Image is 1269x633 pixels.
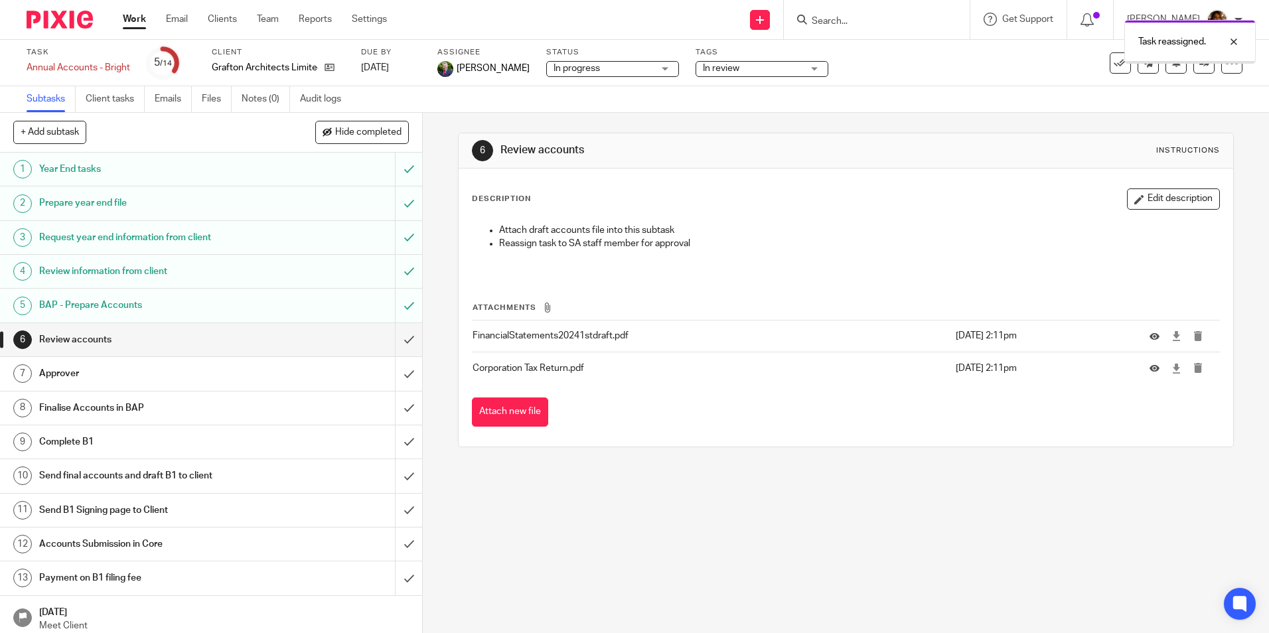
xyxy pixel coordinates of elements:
p: Attach draft accounts file into this subtask [499,224,1219,237]
a: Notes (0) [242,86,290,112]
button: Hide completed [315,121,409,143]
label: Assignee [437,47,530,58]
div: 5 [13,297,32,315]
p: Corporation Tax Return.pdf [473,362,948,375]
h1: Prepare year end file [39,193,267,213]
a: Files [202,86,232,112]
h1: Review accounts [500,143,874,157]
a: Emails [155,86,192,112]
a: Download [1171,329,1181,342]
p: [DATE] 2:11pm [956,362,1130,375]
div: 6 [472,140,493,161]
a: Email [166,13,188,26]
button: Attach new file [472,397,548,427]
a: Team [257,13,279,26]
button: + Add subtask [13,121,86,143]
label: Client [212,47,344,58]
p: Meet Client [39,619,410,632]
div: 2 [13,194,32,213]
img: Pixie [27,11,93,29]
button: Edit description [1127,188,1220,210]
div: 12 [13,535,32,553]
span: [PERSON_NAME] [457,62,530,75]
a: Work [123,13,146,26]
label: Task [27,47,130,58]
img: Arvinder.jpeg [1207,9,1228,31]
p: Description [472,194,531,204]
h1: Complete B1 [39,432,267,452]
h1: Send final accounts and draft B1 to client [39,466,267,486]
h1: Accounts Submission in Core [39,534,267,554]
p: Reassign task to SA staff member for approval [499,237,1219,250]
div: 6 [13,330,32,349]
p: FinancialStatements20241stdraft.pdf [473,329,948,342]
div: 1 [13,160,32,178]
div: 13 [13,569,32,587]
span: Attachments [473,304,536,311]
div: 10 [13,466,32,485]
label: Status [546,47,679,58]
h1: Request year end information from client [39,228,267,247]
h1: BAP - Prepare Accounts [39,295,267,315]
div: 3 [13,228,32,247]
a: Client tasks [86,86,145,112]
div: Annual Accounts - Bright [27,61,130,74]
p: [DATE] 2:11pm [956,329,1130,342]
h1: [DATE] [39,602,410,619]
span: [DATE] [361,63,389,72]
div: 5 [154,55,172,70]
small: /14 [160,60,172,67]
div: 11 [13,501,32,520]
a: Download [1171,362,1181,375]
div: 9 [13,433,32,451]
a: Audit logs [300,86,351,112]
h1: Review accounts [39,330,267,350]
h1: Approver [39,364,267,384]
a: Clients [208,13,237,26]
div: 8 [13,399,32,417]
h1: Finalise Accounts in BAP [39,398,267,418]
img: download.png [437,61,453,77]
h1: Payment on B1 filing fee [39,568,267,588]
h1: Year End tasks [39,159,267,179]
p: Grafton Architects Limited [212,61,318,74]
h1: Send B1 Signing page to Client [39,500,267,520]
span: In review [703,64,739,73]
span: Hide completed [335,127,402,138]
a: Settings [352,13,387,26]
div: Instructions [1156,145,1220,156]
div: 7 [13,364,32,383]
a: Subtasks [27,86,76,112]
p: Task reassigned. [1138,35,1206,48]
span: In progress [554,64,600,73]
label: Due by [361,47,421,58]
div: 4 [13,262,32,281]
h1: Review information from client [39,261,267,281]
a: Reports [299,13,332,26]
